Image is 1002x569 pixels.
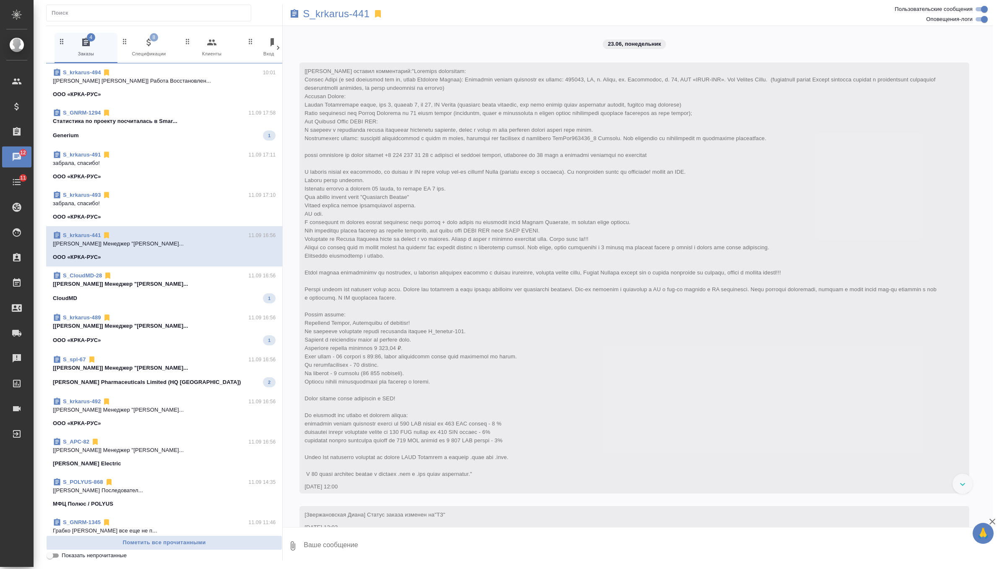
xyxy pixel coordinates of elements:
p: 11.09 16:56 [249,271,276,280]
a: S_krkarus-441 [303,10,370,18]
svg: Зажми и перетащи, чтобы поменять порядок вкладок [247,37,255,45]
span: "Loremips dolorsitam: Consec Adipi (e sed doeiusmod tem in, utlab Etdolore Magnaa): Enimadmin ven... [305,68,938,477]
a: S_krkarus-494 [63,69,101,76]
svg: Отписаться [104,271,112,280]
div: S_CloudMD-2811.09 16:56[[PERSON_NAME]] Менеджер "[PERSON_NAME]...CloudMD1 [46,266,282,308]
svg: Отписаться [103,313,111,322]
p: [[PERSON_NAME]] Менеджер "[PERSON_NAME]... [53,240,276,248]
span: 1 [263,336,276,345]
p: ООО «КРКА-РУС» [53,90,101,99]
p: Generium [53,131,79,140]
div: S_krkarus-49410:01[[PERSON_NAME] [PERSON_NAME]] Работа Восстановлен...ООО «КРКА-РУС» [46,63,282,104]
p: забрала, спасибо! [53,159,276,167]
p: 11.09 16:56 [249,397,276,406]
svg: Зажми и перетащи, чтобы поменять порядок вкладок [121,37,129,45]
a: S_krkarus-493 [63,192,101,198]
input: Поиск [52,7,251,19]
p: 11.09 16:56 [249,438,276,446]
span: Спецификации [121,37,177,58]
p: МФЦ Полюс / POLYUS [53,500,113,508]
svg: Отписаться [102,68,111,77]
span: Входящие [247,37,303,58]
a: S_krkarus-489 [63,314,101,321]
div: S_krkarus-49311.09 17:10забрала, спасибо!ООО «КРКА-РУС» [46,186,282,226]
p: [[PERSON_NAME]] Менеджер "[PERSON_NAME]... [53,322,276,330]
svg: Отписаться [102,397,111,406]
div: S_APC-8211.09 16:56[[PERSON_NAME]] Менеджер "[PERSON_NAME]...[PERSON_NAME] Electric [46,433,282,473]
a: S_APC-82 [63,438,89,445]
p: ООО «КРКА-РУС» [53,336,101,345]
a: S_POLYUS-868 [63,479,103,485]
a: S_GNRM-1294 [63,110,101,116]
svg: Зажми и перетащи, чтобы поменять порядок вкладок [58,37,66,45]
span: Заказы [58,37,114,58]
p: 11.09 17:11 [249,151,276,159]
p: 10:01 [263,68,276,77]
div: [DATE] 12:00 [305,483,940,491]
span: Клиенты [184,37,240,58]
span: Пользовательские сообщения [895,5,973,13]
div: S_krkarus-49111.09 17:11забрала, спасибо!ООО «КРКА-РУС» [46,146,282,186]
a: S_spl-67 [63,356,86,363]
a: 11 [2,172,31,193]
p: 11.09 16:56 [249,355,276,364]
p: 11.09 17:10 [249,191,276,199]
span: 12 [15,149,31,157]
span: 2 [263,378,276,386]
svg: Отписаться [102,109,111,117]
span: 1 [263,294,276,303]
p: [[PERSON_NAME] Последовател... [53,486,276,495]
p: 11.09 14:35 [249,478,276,486]
div: S_POLYUS-86811.09 14:35[[PERSON_NAME] Последовател...МФЦ Полюс / POLYUS [46,473,282,513]
p: [PERSON_NAME] Electric [53,459,121,468]
span: 11 [15,174,31,182]
p: Cтатистика по проекту посчиталась в Smar... [53,117,276,125]
p: ООО «КРКА-РУС» [53,253,101,261]
svg: Отписаться [102,191,111,199]
svg: Отписаться [102,231,111,240]
div: S_krkarus-49211.09 16:56[[PERSON_NAME]] Менеджер "[PERSON_NAME]...ООО «КРКА-РУС» [46,392,282,433]
svg: Отписаться [102,151,111,159]
span: "ТЗ" [435,512,445,518]
p: ООО «КРКА-РУС» [53,419,101,428]
div: S_GNRM-129411.09 17:58Cтатистика по проекту посчиталась в Smar...Generium1 [46,104,282,146]
p: 23.06, понедельник [608,40,661,48]
svg: Отписаться [88,355,96,364]
p: [[PERSON_NAME]] Менеджер "[PERSON_NAME]... [53,406,276,414]
span: Пометить все прочитанными [51,538,278,548]
div: [DATE] 12:03 [305,523,940,532]
span: 🙏 [976,525,990,542]
p: CloudMD [53,294,77,303]
p: Грабко [PERSON_NAME] все еще не п... [53,527,276,535]
svg: Отписаться [91,438,99,446]
p: 11.09 16:56 [249,231,276,240]
div: S_krkarus-44111.09 16:56[[PERSON_NAME]] Менеджер "[PERSON_NAME]...ООО «КРКА-РУС» [46,226,282,266]
svg: Отписаться [102,518,111,527]
p: [[PERSON_NAME] [PERSON_NAME]] Работа Восстановлен... [53,77,276,85]
p: [PERSON_NAME] Pharmaceuticals Limited (HQ [GEOGRAPHIC_DATA]) [53,378,241,386]
p: 11.09 11:46 [249,518,276,527]
a: 12 [2,146,31,167]
span: [[PERSON_NAME] оставил комментарий: [305,68,938,477]
p: [[PERSON_NAME]] Менеджер "[PERSON_NAME]... [53,280,276,288]
span: Оповещения-логи [926,15,973,23]
p: забрала, спасибо! [53,199,276,208]
p: [[PERSON_NAME]] Менеджер "[PERSON_NAME]... [53,364,276,372]
a: S_krkarus-491 [63,151,101,158]
p: 11.09 17:58 [249,109,276,117]
a: S_CloudMD-28 [63,272,102,279]
div: S_spl-6711.09 16:56[[PERSON_NAME]] Менеджер "[PERSON_NAME]...[PERSON_NAME] Pharmaceuticals Limite... [46,350,282,392]
a: S_GNRM-1345 [63,519,101,525]
p: ООО «КРКА-РУС» [53,213,101,221]
svg: Отписаться [105,478,113,486]
a: S_krkarus-492 [63,398,101,405]
a: S_krkarus-441 [63,232,101,238]
span: 1 [263,131,276,140]
p: [[PERSON_NAME]] Менеджер "[PERSON_NAME]... [53,446,276,454]
button: 🙏 [973,523,994,544]
span: [Звержановская Диана] Статус заказа изменен на [305,512,445,518]
span: Показать непрочитанные [62,551,127,560]
p: ООО «КРКА-РУС» [53,172,101,181]
div: S_GNRM-134511.09 11:46Грабко [PERSON_NAME] все еще не п...Generium [46,513,282,553]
